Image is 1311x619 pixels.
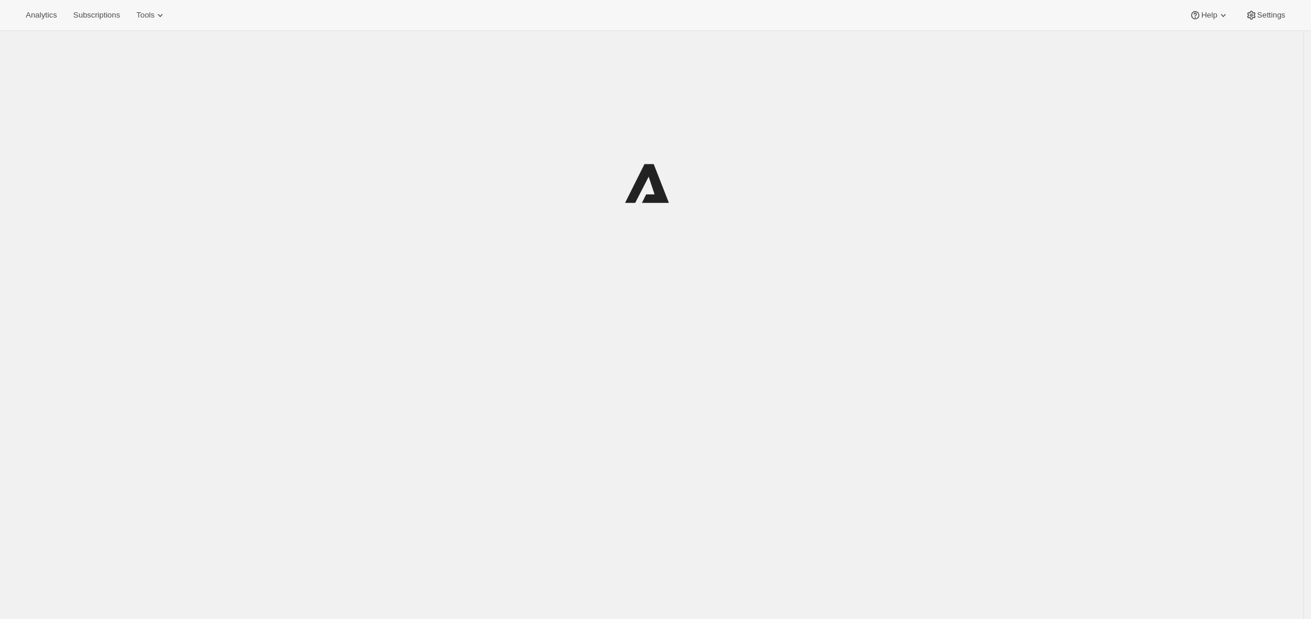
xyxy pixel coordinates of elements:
button: Help [1182,7,1236,23]
button: Tools [129,7,173,23]
button: Subscriptions [66,7,127,23]
span: Analytics [26,11,57,20]
button: Settings [1238,7,1292,23]
button: Analytics [19,7,64,23]
span: Tools [136,11,154,20]
span: Subscriptions [73,11,120,20]
span: Help [1201,11,1217,20]
span: Settings [1257,11,1285,20]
